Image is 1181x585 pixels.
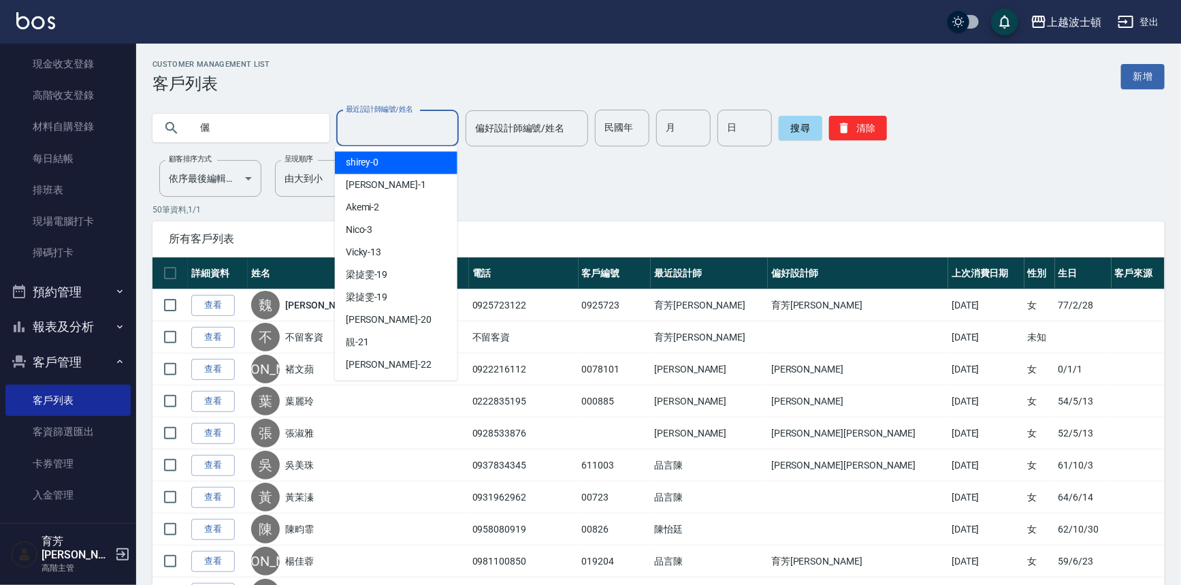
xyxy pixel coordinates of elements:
a: [PERSON_NAME] [285,298,357,312]
td: 61/10/3 [1055,449,1112,481]
td: [DATE] [948,353,1024,385]
a: 查看 [191,423,235,444]
a: 查看 [191,359,235,380]
h2: Customer Management List [152,60,270,69]
img: Person [11,541,38,568]
button: 客戶管理 [5,345,131,380]
a: 陳畇霏 [285,522,314,536]
div: 張 [251,419,280,447]
button: 清除 [829,116,887,140]
button: 上越波士頓 [1025,8,1107,36]
th: 偏好設計師 [768,257,948,289]
td: [DATE] [948,546,1024,578]
div: 陳 [251,515,280,543]
th: 詳細資料 [188,257,248,289]
a: 吳美珠 [285,458,314,472]
label: 呈現順序 [285,154,313,164]
h3: 客戶列表 [152,74,270,93]
td: 54/5/13 [1055,385,1112,417]
a: 查看 [191,295,235,316]
span: Nico -3 [346,223,373,238]
span: [PERSON_NAME] -20 [346,313,432,328]
th: 生日 [1055,257,1112,289]
td: [DATE] [948,289,1024,321]
td: 0078101 [579,353,651,385]
td: 00723 [579,481,651,513]
td: 0925723 [579,289,651,321]
td: 育芳[PERSON_NAME] [768,289,948,321]
div: 魏 [251,291,280,319]
td: 女 [1024,289,1055,321]
a: 現金收支登錄 [5,48,131,80]
td: 0937834345 [469,449,579,481]
button: 報表及分析 [5,309,131,345]
td: 77/2/28 [1055,289,1112,321]
td: 0928533876 [469,417,579,449]
a: 排班表 [5,174,131,206]
td: 0222835195 [469,385,579,417]
td: 64/6/14 [1055,481,1112,513]
th: 姓名 [248,257,469,289]
span: Vicky -13 [346,246,382,260]
div: 葉 [251,387,280,415]
td: 品言陳 [651,546,768,578]
button: save [991,8,1018,35]
p: 50 筆資料, 1 / 1 [152,204,1165,216]
td: 女 [1024,513,1055,546]
td: [PERSON_NAME] [651,353,768,385]
div: 依序最後編輯時間 [159,160,261,197]
td: 育芳[PERSON_NAME] [651,289,768,321]
td: 女 [1024,546,1055,578]
a: 黃茉溱 [285,490,314,504]
div: [PERSON_NAME] [251,355,280,383]
td: 品言陳 [651,449,768,481]
button: 登出 [1112,10,1165,35]
td: 019204 [579,546,651,578]
div: 黃 [251,483,280,511]
a: 查看 [191,487,235,508]
button: 預約管理 [5,274,131,310]
a: 查看 [191,519,235,540]
td: 52/5/13 [1055,417,1112,449]
td: 0925723122 [469,289,579,321]
a: 客資篩選匯出 [5,416,131,447]
th: 客戶來源 [1112,257,1165,289]
td: 0/1/1 [1055,353,1112,385]
a: 現場電腦打卡 [5,206,131,237]
td: 女 [1024,353,1055,385]
div: 吳 [251,451,280,479]
div: 不 [251,323,280,351]
td: [DATE] [948,321,1024,353]
td: [PERSON_NAME] [768,385,948,417]
td: 育芳[PERSON_NAME] [768,546,948,578]
td: 育芳[PERSON_NAME] [651,321,768,353]
a: 張淑雅 [285,426,314,440]
span: shirey -0 [346,156,379,170]
a: 楊佳蓉 [285,554,314,568]
a: 高階收支登錄 [5,80,131,111]
div: 上越波士頓 [1047,14,1101,31]
td: [DATE] [948,385,1024,417]
td: 0981100850 [469,546,579,578]
td: 未知 [1024,321,1055,353]
th: 性別 [1024,257,1055,289]
td: 00826 [579,513,651,546]
td: 62/10/30 [1055,513,1112,546]
label: 顧客排序方式 [169,154,212,164]
td: 女 [1024,481,1055,513]
td: [PERSON_NAME] [651,417,768,449]
input: 搜尋關鍵字 [191,110,319,146]
a: 材料自購登錄 [5,111,131,142]
label: 最近設計師編號/姓名 [346,104,413,114]
td: 59/6/23 [1055,546,1112,578]
a: 卡券管理 [5,448,131,479]
a: 入金管理 [5,479,131,511]
a: 查看 [191,391,235,412]
td: [DATE] [948,513,1024,546]
td: [PERSON_NAME][PERSON_NAME] [768,417,948,449]
a: 每日結帳 [5,143,131,174]
td: 陳怡廷 [651,513,768,546]
a: 查看 [191,455,235,476]
th: 最近設計師 [651,257,768,289]
td: 女 [1024,449,1055,481]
